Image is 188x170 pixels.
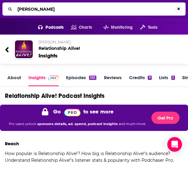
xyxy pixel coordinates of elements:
[46,23,64,32] span: Podcasts
[89,76,96,80] div: 262
[64,107,81,116] a: Pro website
[96,23,133,32] button: open menu
[79,23,92,32] span: Charts
[171,76,175,80] div: 2
[64,23,92,32] a: Charts
[5,141,19,146] h3: Reach
[111,23,133,32] span: Monitoring
[66,75,96,86] a: Episodes262
[104,75,121,86] a: Reviews
[39,52,57,59] div: Insights
[159,75,175,86] a: Lists2
[129,75,151,86] a: Credits9
[5,92,105,100] h1: Relationship Alive! Podcast Insights
[15,40,33,58] img: Relationship Alive!
[167,137,182,152] div: Open Intercom Messenger
[37,122,119,126] span: sponsors details, ad. spend, podcast insights
[133,23,157,32] button: open menu
[48,76,59,80] img: Podchaser Pro
[15,4,175,14] input: Search...
[39,40,174,51] h2: Relationship Alive!
[31,23,64,32] button: open menu
[2,2,186,16] div: Search...
[148,76,151,80] div: 9
[39,40,71,44] span: [PERSON_NAME]
[151,112,179,124] button: Get Pro
[148,23,157,32] span: Tools
[7,75,21,86] a: About
[9,119,146,128] p: Pro users unlock and much more.
[53,108,61,115] p: Go
[28,75,59,86] a: InsightsPodchaser Pro
[83,108,113,115] p: to see more
[64,109,81,116] img: Podchaser Pro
